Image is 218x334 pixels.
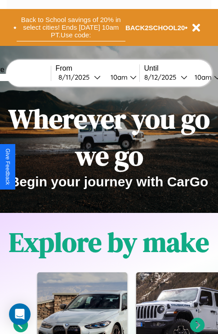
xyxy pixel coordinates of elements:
[4,149,11,185] div: Give Feedback
[103,72,139,82] button: 10am
[56,72,103,82] button: 8/11/2025
[17,14,125,41] button: Back to School savings of 20% in select cities! Ends [DATE] 10am PT.Use code:
[125,24,185,32] b: BACK2SCHOOL20
[106,73,130,81] div: 10am
[58,73,94,81] div: 8 / 11 / 2025
[56,64,139,72] label: From
[144,73,181,81] div: 8 / 12 / 2025
[190,73,214,81] div: 10am
[9,224,209,261] h1: Explore by make
[9,303,31,325] div: Open Intercom Messenger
